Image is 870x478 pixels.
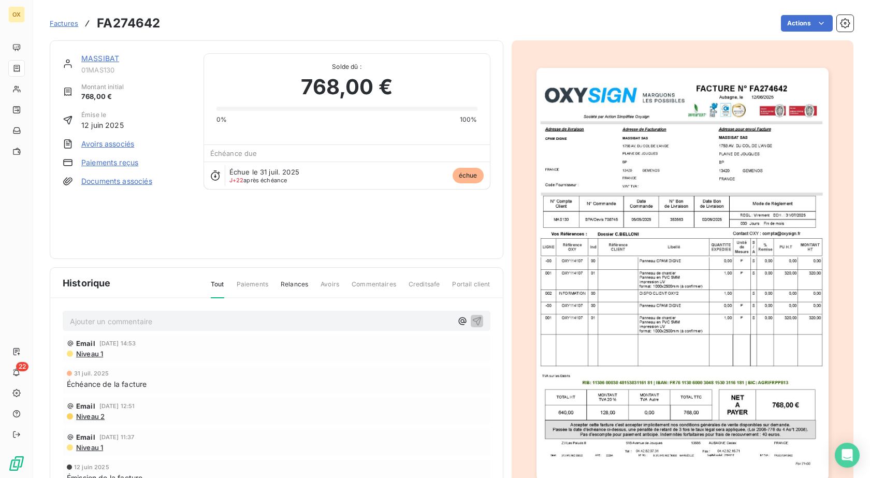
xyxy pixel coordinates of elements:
span: Commentaires [352,280,396,297]
a: MASSIBAT [81,54,119,63]
span: Échue le 31 juil. 2025 [229,168,299,176]
span: Factures [50,19,78,27]
span: Email [76,402,95,410]
span: Historique [63,276,111,290]
span: J+22 [229,177,244,184]
span: Paiements [237,280,268,297]
span: Email [76,433,95,441]
a: Documents associés [81,176,152,186]
span: 22 [16,362,28,371]
span: [DATE] 14:53 [99,340,136,346]
a: Factures [50,18,78,28]
span: 12 juin 2025 [74,464,109,470]
span: 0% [216,115,227,124]
span: Creditsafe [409,280,440,297]
span: Niveau 2 [75,412,105,421]
span: Avoirs [321,280,339,297]
span: échue [453,168,484,183]
h3: FA274642 [97,14,160,33]
a: Paiements reçus [81,157,138,168]
div: Open Intercom Messenger [835,443,860,468]
span: Portail client [452,280,490,297]
a: Avoirs associés [81,139,134,149]
span: Émise le [81,110,124,120]
button: Actions [781,15,833,32]
span: 768,00 € [81,92,124,102]
span: Tout [211,280,224,298]
span: Relances [281,280,308,297]
span: Solde dû : [216,62,477,71]
span: 01MAS130 [81,66,191,74]
span: après échéance [229,177,287,183]
span: Niveau 1 [75,350,103,358]
span: 100% [460,115,477,124]
span: 768,00 € [301,71,392,103]
span: Email [76,339,95,347]
span: Échéance due [210,149,257,157]
span: [DATE] 11:37 [99,434,135,440]
div: OX [8,6,25,23]
span: 12 juin 2025 [81,120,124,131]
span: Montant initial [81,82,124,92]
span: Échéance de la facture [67,379,147,389]
span: [DATE] 12:51 [99,403,135,409]
img: Logo LeanPay [8,455,25,472]
span: 31 juil. 2025 [74,370,109,376]
span: Niveau 1 [75,443,103,452]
